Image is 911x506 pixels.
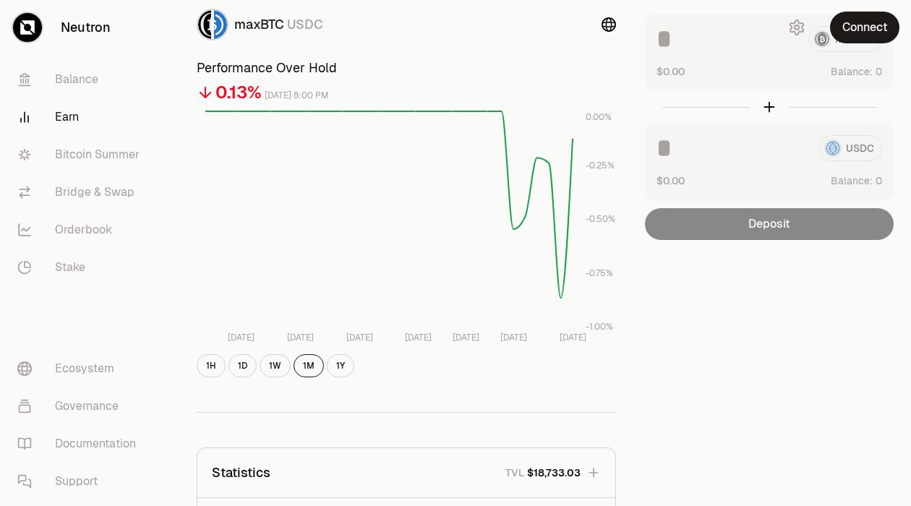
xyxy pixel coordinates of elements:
tspan: -0.25% [586,160,615,171]
button: 1Y [327,354,354,377]
button: StatisticsTVL$18,733.03 [197,448,615,497]
span: USDC [287,16,323,33]
p: TVL [505,466,524,480]
button: Connect [830,12,899,43]
tspan: [DATE] [287,332,314,343]
img: USDC Logo [214,10,227,39]
span: $18,733.03 [527,466,581,480]
div: 0.13% [215,81,262,104]
a: Bridge & Swap [6,173,156,211]
button: $0.00 [656,173,685,188]
a: Documentation [6,425,156,463]
tspan: [DATE] [228,332,255,343]
span: Balance: [831,173,873,188]
a: Earn [6,98,156,136]
tspan: [DATE] [405,332,432,343]
button: 1W [260,354,291,377]
tspan: [DATE] [560,332,586,343]
tspan: [DATE] [346,332,373,343]
div: [DATE] 8:00 PM [265,87,329,104]
img: maxBTC Logo [198,10,211,39]
tspan: [DATE] [453,332,479,343]
a: Stake [6,249,156,286]
tspan: [DATE] [500,332,527,343]
a: Governance [6,387,156,425]
a: Ecosystem [6,350,156,387]
button: 1H [197,354,226,377]
tspan: 0.00% [586,111,612,123]
a: Support [6,463,156,500]
tspan: -0.50% [586,213,615,225]
a: Balance [6,61,156,98]
span: Balance: [831,64,873,79]
button: $0.00 [656,64,685,79]
button: 1M [294,354,324,377]
div: maxBTC [234,14,323,35]
tspan: -0.75% [586,267,613,279]
h3: Performance Over Hold [197,58,616,78]
button: 1D [228,354,257,377]
tspan: -1.00% [586,321,613,333]
a: Orderbook [6,211,156,249]
a: Bitcoin Summer [6,136,156,173]
p: Statistics [212,463,270,483]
